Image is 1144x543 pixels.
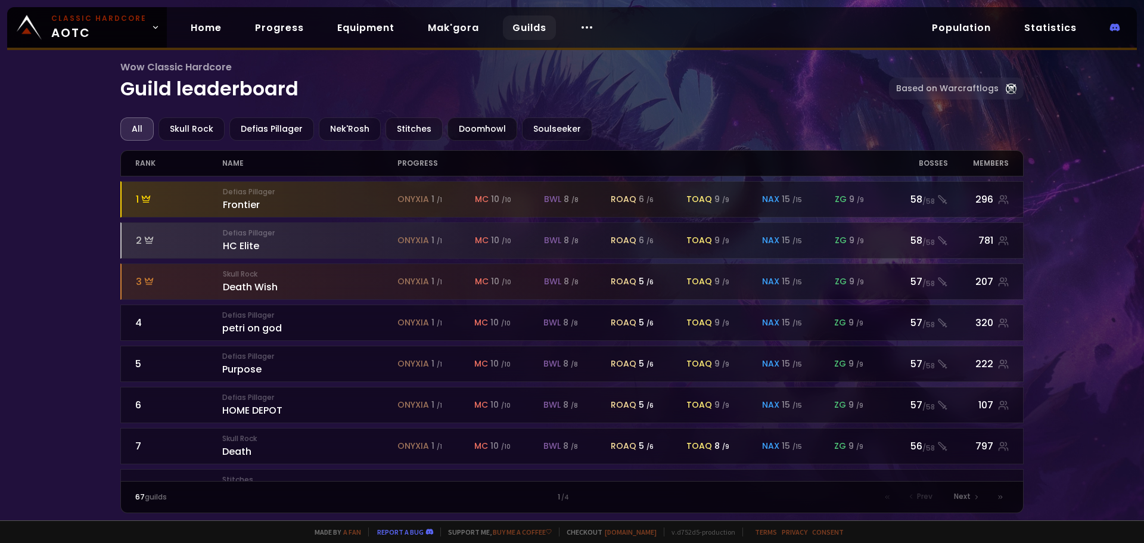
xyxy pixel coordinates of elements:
[878,233,948,248] div: 58
[222,351,397,377] div: Purpose
[353,492,790,502] div: 1
[571,278,579,287] small: / 8
[639,358,654,370] div: 5
[922,278,935,289] small: / 58
[120,387,1024,423] a: 6Defias PillagerHOME DEPOTonyxia 1 /1mc 10 /10bwl 8 /8roaq 5 /6toaq 9 /9nax 15 /15zg 9 /957/58107
[502,196,511,204] small: / 10
[377,528,424,536] a: Report a bug
[922,237,935,248] small: / 58
[564,275,579,288] div: 8
[120,117,154,141] div: All
[611,317,636,329] span: roaq
[611,399,636,411] span: roaq
[639,193,654,206] div: 6
[856,401,863,410] small: / 9
[611,440,636,452] span: roaq
[849,275,864,288] div: 9
[502,237,511,246] small: / 10
[51,13,147,24] small: Classic Hardcore
[437,442,442,451] small: / 1
[319,117,381,141] div: Nek'Rosh
[245,15,313,40] a: Progress
[440,528,552,536] span: Support me,
[397,275,429,288] span: onyxia
[762,399,779,411] span: nax
[502,278,511,287] small: / 10
[491,275,511,288] div: 10
[848,317,863,329] div: 9
[611,275,636,288] span: roaq
[223,228,397,253] div: HC Elite
[51,13,147,42] span: AOTC
[135,315,223,330] div: 4
[490,399,511,411] div: 10
[714,193,729,206] div: 9
[849,193,864,206] div: 9
[834,317,846,329] span: zg
[490,317,511,329] div: 10
[136,233,223,248] div: 2
[571,237,579,246] small: / 8
[136,192,223,207] div: 1
[503,15,556,40] a: Guilds
[563,440,578,452] div: 8
[431,358,442,370] div: 1
[834,399,846,411] span: zg
[646,401,654,410] small: / 6
[136,274,223,289] div: 3
[571,442,578,451] small: / 8
[437,360,442,369] small: / 1
[722,360,729,369] small: / 9
[782,234,802,247] div: 15
[686,275,712,288] span: toaq
[948,439,1009,454] div: 797
[722,196,729,204] small: / 9
[135,356,223,371] div: 5
[792,319,802,328] small: / 15
[792,360,802,369] small: / 15
[135,398,223,412] div: 6
[782,193,802,206] div: 15
[782,275,802,288] div: 15
[1015,15,1086,40] a: Statistics
[543,358,561,370] span: bwl
[849,234,864,247] div: 9
[475,275,489,288] span: mc
[611,193,636,206] span: roaq
[222,392,397,403] small: Defias Pillager
[878,356,947,371] div: 57
[639,440,654,452] div: 5
[571,196,579,204] small: / 8
[755,528,777,536] a: Terms
[7,7,167,48] a: Classic HardcoreAOTC
[848,358,863,370] div: 9
[222,151,397,176] div: name
[120,428,1024,464] a: 7Skull RockDeathonyxia 1 /1mc 10 /10bwl 8 /8roaq 5 /6toaq 8 /9nax 15 /15zg 9 /956/58797
[714,275,729,288] div: 9
[447,117,517,141] div: Doomhowl
[722,401,729,410] small: / 9
[307,528,361,536] span: Made by
[812,528,844,536] a: Consent
[835,275,847,288] span: zg
[522,117,592,141] div: Soulseeker
[664,528,735,536] span: v. d752d5 - production
[762,440,779,452] span: nax
[474,317,488,329] span: mc
[222,474,397,485] small: Stitches
[418,15,489,40] a: Mak'gora
[397,151,878,176] div: progress
[474,440,488,452] span: mc
[848,440,863,452] div: 9
[120,346,1024,382] a: 5Defias PillagerPurposeonyxia 1 /1mc 10 /10bwl 8 /8roaq 5 /6toaq 9 /9nax 15 /15zg 9 /957/58222
[878,398,947,412] div: 57
[493,528,552,536] a: Buy me a coffee
[922,15,1000,40] a: Population
[722,278,729,287] small: / 9
[714,317,729,329] div: 9
[501,442,511,451] small: / 10
[878,151,947,176] div: Bosses
[714,399,729,411] div: 9
[559,528,657,536] span: Checkout
[543,317,561,329] span: bwl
